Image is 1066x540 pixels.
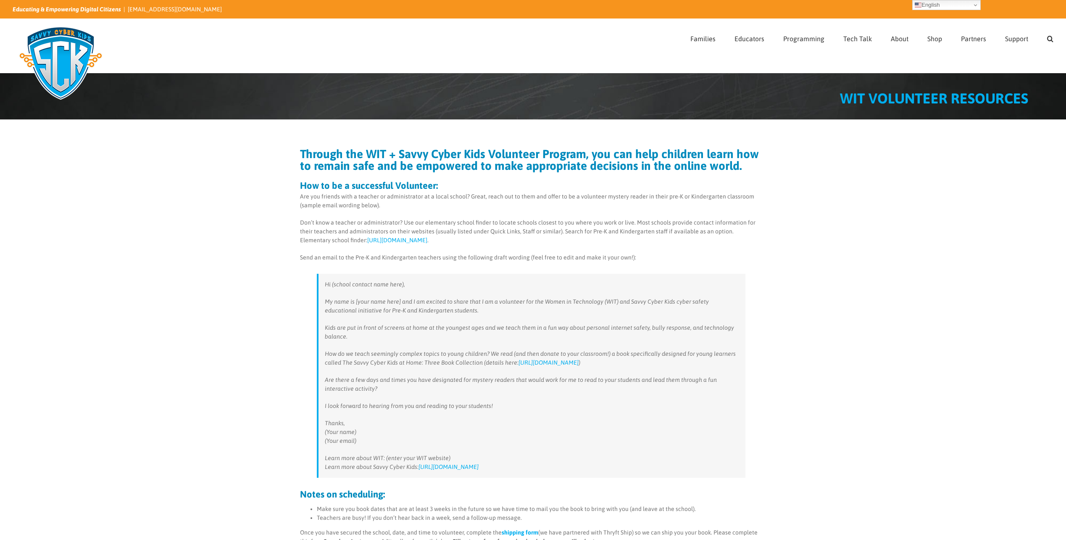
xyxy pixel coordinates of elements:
[734,35,764,42] span: Educators
[13,21,109,105] img: Savvy Cyber Kids Logo
[1047,19,1053,56] a: Search
[783,19,824,56] a: Programming
[961,19,986,56] a: Partners
[927,35,942,42] span: Shop
[690,19,716,56] a: Families
[843,19,872,56] a: Tech Talk
[13,6,121,13] i: Educating & Empowering Digital Citizens
[915,2,921,8] img: en
[325,349,739,367] p: How do we teach seemingly complex topics to young children? We read (and then donate to your clas...
[325,297,739,315] p: My name is [your name here] and I am excited to share that I am a volunteer for the Women in Tech...
[128,6,222,13] a: [EMAIL_ADDRESS][DOMAIN_NAME]
[300,180,438,191] strong: How to be a successful Volunteer:
[325,402,739,410] p: I look forward to hearing from you and reading to your students!
[300,148,762,172] h2: Through the WIT + Savvy Cyber Kids Volunteer Program, you can help children learn how to remain s...
[300,218,762,245] p: Don’t know a teacher or administrator? Use our elementary school finder to locate schools closest...
[325,376,739,393] p: Are there a few days and times you have designated for mystery readers that would work for me to ...
[325,454,739,471] p: Learn more about WIT: (enter your WIT website) Learn more about Savvy Cyber Kids:
[840,90,1028,106] span: WIT VOLUNTEER RESOURCES
[783,35,824,42] span: Programming
[734,19,764,56] a: Educators
[690,35,716,42] span: Families
[325,280,739,289] p: Hi (school contact name here),
[367,237,427,244] a: [URL][DOMAIN_NAME]
[927,19,942,56] a: Shop
[891,19,908,56] a: About
[961,35,986,42] span: Partners
[300,253,762,262] p: Send an email to the Pre-K and Kindergarten teachers using the following draft wording (feel free...
[325,419,739,445] p: Thanks, (Your name) (Your email)
[690,19,1053,56] nav: Main Menu
[1005,35,1028,42] span: Support
[317,514,762,522] li: Teachers are busy! If you don’t hear back in a week, send a follow-up message.
[300,193,754,209] span: Are you friends with a teacher or administrator at a local school? Great, reach out to them and o...
[325,323,739,341] p: Kids are put in front of screens at home at the youngest ages and we teach them in a fun way abou...
[300,489,385,500] strong: Notes on scheduling:
[419,463,479,470] a: [URL][DOMAIN_NAME]
[1005,19,1028,56] a: Support
[317,505,762,514] li: Make sure you book dates that are at least 3 weeks in the future so we have time to mail you the ...
[519,359,579,366] a: [URL][DOMAIN_NAME]
[502,529,538,536] a: shipping form
[843,35,872,42] span: Tech Talk
[891,35,908,42] span: About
